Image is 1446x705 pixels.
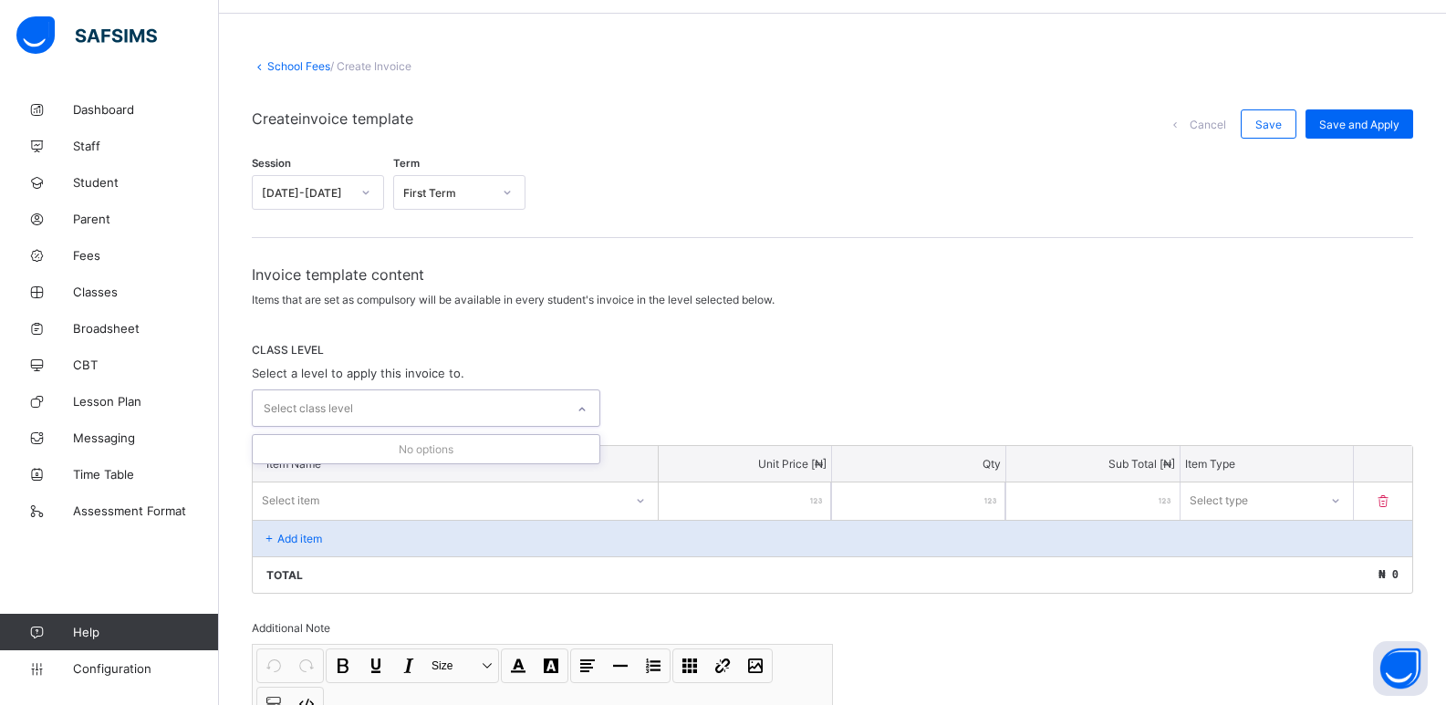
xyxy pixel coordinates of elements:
[73,358,219,372] span: CBT
[503,650,534,681] button: Font Color
[291,650,322,681] button: Redo
[252,157,291,170] span: Session
[73,175,219,190] span: Student
[262,186,350,200] div: [DATE]-[DATE]
[330,59,411,73] span: / Create Invoice
[252,265,1413,284] span: Invoice template content
[536,650,567,681] button: Highlight Color
[73,285,219,299] span: Classes
[267,59,330,73] a: School Fees
[277,532,322,545] p: Add item
[1255,118,1282,131] span: Save
[73,102,219,117] span: Dashboard
[393,157,420,170] span: Term
[328,650,359,681] button: Bold
[1011,457,1175,471] p: Sub Total [ ₦ ]
[73,212,219,226] span: Parent
[258,650,289,681] button: Undo
[638,650,669,681] button: List
[663,457,827,471] p: Unit Price [ ₦ ]
[674,650,705,681] button: Table
[252,343,1413,357] span: CLASS LEVEL
[252,293,775,306] span: Items that are set as compulsory will be available in every student's invoice in the level select...
[262,482,319,517] div: Select item
[426,650,497,681] button: Size
[740,650,771,681] button: Image
[393,650,424,681] button: Italic
[1185,457,1349,471] p: Item Type
[73,503,219,518] span: Assessment Format
[73,139,219,153] span: Staff
[73,661,218,676] span: Configuration
[252,109,413,139] span: Create invoice template
[73,394,219,409] span: Lesson Plan
[253,435,599,463] div: No options
[264,391,353,426] div: Select class level
[73,467,219,482] span: Time Table
[1378,568,1399,581] span: ₦ 0
[252,621,330,635] span: Additional Note
[73,625,218,639] span: Help
[707,650,738,681] button: Link
[1373,641,1428,696] button: Open asap
[360,650,391,681] button: Underline
[252,366,464,380] span: Select a level to apply this invoice to.
[1319,118,1399,131] span: Save and Apply
[73,248,219,263] span: Fees
[1190,482,1248,517] div: Select type
[1190,118,1226,131] span: Cancel
[16,16,157,55] img: safsims
[403,186,492,200] div: First Term
[73,321,219,336] span: Broadsheet
[605,650,636,681] button: Horizontal line
[73,430,219,445] span: Messaging
[266,568,303,582] p: Total
[572,650,603,681] button: Align
[837,457,1001,471] p: Qty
